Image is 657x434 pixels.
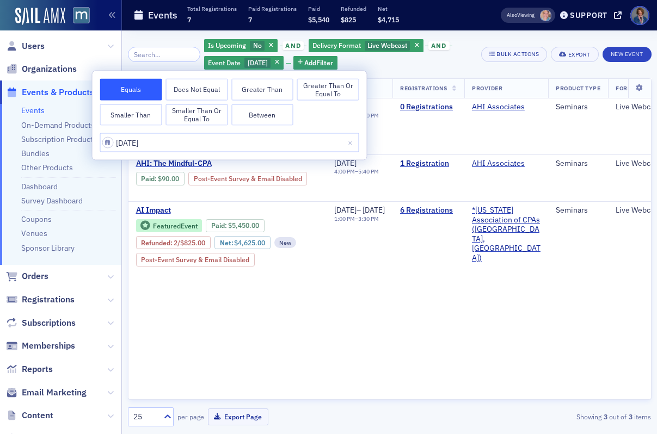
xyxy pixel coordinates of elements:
[308,5,329,13] p: Paid
[15,8,65,25] img: SailAMX
[603,48,652,58] a: New Event
[6,317,76,329] a: Subscriptions
[22,387,87,399] span: Email Marketing
[334,205,357,215] span: [DATE]
[556,159,600,169] div: Seminars
[334,215,385,222] div: –
[22,363,53,375] span: Reports
[21,228,47,238] a: Venues
[165,104,228,126] button: Smaller Than or Equal To
[165,79,228,101] button: Does Not Equal
[603,47,652,62] button: New Event
[73,7,90,24] img: SailAMX
[601,412,609,421] strong: 3
[400,102,457,112] a: 0 Registrations
[6,363,53,375] a: Reports
[334,158,357,168] span: [DATE]
[334,168,379,175] div: –
[472,102,541,112] span: AHI Associates
[304,58,333,67] span: Add Filter
[616,84,640,92] span: Format
[204,39,278,53] div: No
[400,206,457,215] a: 6 Registrations
[214,236,271,249] div: Net: $462500
[367,41,407,49] span: Live Webcast
[136,159,319,169] a: AHI: The Mindful-CPA
[177,412,204,421] label: per page
[248,58,268,67] span: [DATE]
[378,5,399,13] p: Net
[472,84,502,92] span: Provider
[472,206,541,263] a: *[US_STATE] Association of CPAs ([GEOGRAPHIC_DATA], [GEOGRAPHIC_DATA])
[400,84,447,92] span: Registrations
[6,86,94,98] a: Events & Products
[358,111,379,119] time: 3:40 PM
[341,15,356,24] span: $825
[180,239,205,247] span: $825.00
[21,134,97,144] a: Subscription Products
[297,79,359,101] button: Greater Than or Equal To
[6,387,87,399] a: Email Marketing
[358,215,379,222] time: 3:30 PM
[22,63,77,75] span: Organizations
[568,52,591,58] div: Export
[228,221,259,230] span: $5,450.00
[204,56,284,70] div: 9/18/2025
[208,41,246,49] span: Is Upcoming
[570,10,607,20] div: Support
[21,106,45,115] a: Events
[507,11,535,19] span: Viewing
[248,5,297,13] p: Paid Registrations
[22,317,76,329] span: Subscriptions
[136,219,202,233] div: Featured Event
[136,206,319,215] a: AI Impact
[6,340,75,352] a: Memberships
[345,133,359,152] button: Close
[158,175,179,183] span: $90.00
[341,5,366,13] p: Refunded
[22,294,75,306] span: Registrations
[627,412,634,421] strong: 3
[187,15,191,24] span: 7
[6,270,48,282] a: Orders
[128,47,201,62] input: Search…
[6,410,53,421] a: Content
[363,205,385,215] span: [DATE]
[472,159,525,169] a: AHI Associates
[22,410,53,421] span: Content
[21,182,58,191] a: Dashboard
[21,120,95,130] a: On-Demand Products
[540,10,551,21] span: Dee Sullivan
[234,239,265,247] span: $4,625.00
[22,340,75,352] span: Memberships
[21,243,75,253] a: Sponsor Library
[283,41,304,50] span: and
[274,237,296,248] div: New
[188,172,308,185] div: Post-Event Survey
[425,41,452,50] button: and
[153,223,198,229] div: Featured Event
[556,206,600,215] div: Seminars
[309,39,423,53] div: Live Webcast
[496,51,539,57] div: Bulk Actions
[22,86,94,98] span: Events & Products
[428,41,450,50] span: and
[141,239,170,247] a: Refunded
[148,9,177,22] h1: Events
[21,214,52,224] a: Coupons
[22,270,48,282] span: Orders
[100,133,359,152] input: MM/DD/YYYY
[206,219,264,232] div: Paid: 7 - $545000
[484,412,652,421] div: Showing out of items
[472,206,541,263] span: *Maryland Association of CPAs (Timonium, MD)
[100,104,162,126] button: Smaller Than
[6,63,77,75] a: Organizations
[136,253,255,266] div: Post-Event Survey
[100,79,162,101] button: Equals
[136,172,185,185] div: Paid: 1 - $9000
[136,236,211,249] div: Refunded: 7 - $545000
[231,79,293,101] button: Greater Than
[21,163,73,172] a: Other Products
[334,215,355,222] time: 1:00 PM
